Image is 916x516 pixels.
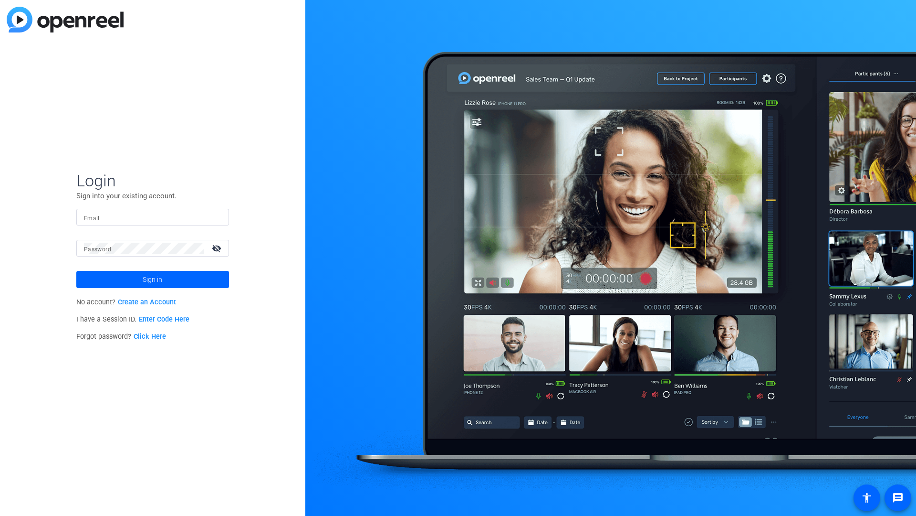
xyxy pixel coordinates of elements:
span: Sign in [143,268,162,291]
button: Sign in [76,271,229,288]
a: Create an Account [118,298,176,306]
span: Login [76,171,229,191]
mat-label: Email [84,215,100,222]
span: I have a Session ID. [76,315,189,323]
a: Click Here [134,333,166,341]
p: Sign into your existing account. [76,191,229,201]
a: Enter Code Here [139,315,189,323]
mat-icon: visibility_off [206,241,229,255]
mat-icon: accessibility [861,492,873,504]
input: Enter Email Address [84,212,221,223]
mat-label: Password [84,246,111,253]
span: No account? [76,298,176,306]
img: blue-gradient.svg [7,7,124,32]
span: Forgot password? [76,333,166,341]
mat-icon: message [892,492,904,504]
